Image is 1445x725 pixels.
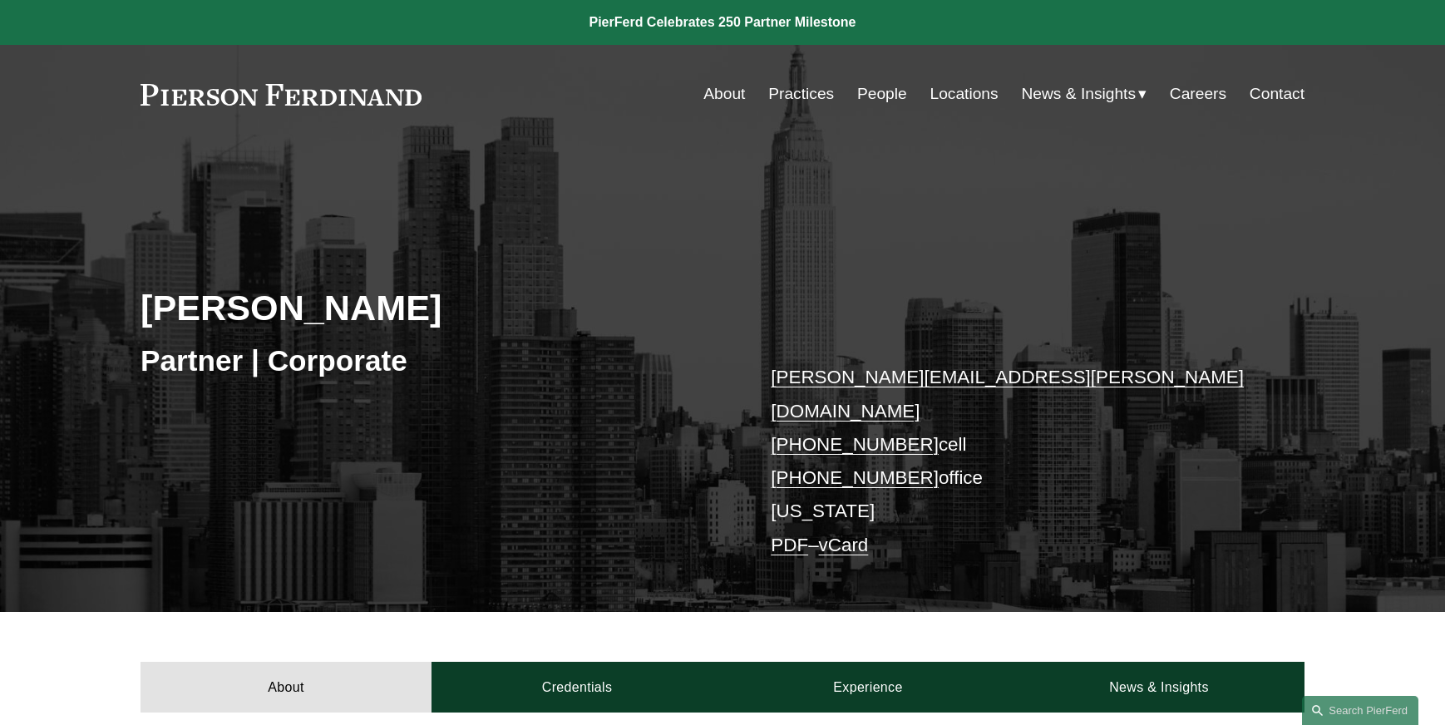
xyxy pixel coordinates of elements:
[141,286,722,329] h2: [PERSON_NAME]
[819,535,869,555] a: vCard
[930,78,999,110] a: Locations
[1170,78,1226,110] a: Careers
[141,662,432,712] a: About
[432,662,722,712] a: Credentials
[722,662,1013,712] a: Experience
[768,78,834,110] a: Practices
[771,535,808,555] a: PDF
[771,361,1255,562] p: cell office [US_STATE] –
[1250,78,1304,110] a: Contact
[857,78,907,110] a: People
[771,367,1244,421] a: [PERSON_NAME][EMAIL_ADDRESS][PERSON_NAME][DOMAIN_NAME]
[1013,662,1304,712] a: News & Insights
[1021,78,1147,110] a: folder dropdown
[141,343,722,379] h3: Partner | Corporate
[771,434,939,455] a: [PHONE_NUMBER]
[1302,696,1418,725] a: Search this site
[771,467,939,488] a: [PHONE_NUMBER]
[1021,80,1136,109] span: News & Insights
[703,78,745,110] a: About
